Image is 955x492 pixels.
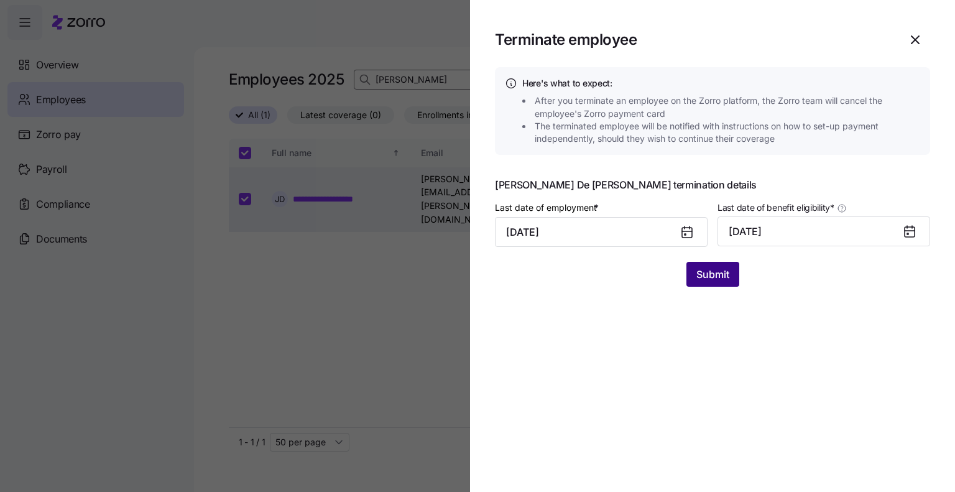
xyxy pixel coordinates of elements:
[495,201,601,215] label: Last date of employment
[717,216,930,246] button: [DATE]
[535,120,924,146] span: The terminated employee will be notified with instructions on how to set-up payment independently...
[535,95,924,120] span: After you terminate an employee on the Zorro platform, the Zorro team will cancel the employee's ...
[495,217,708,247] input: MM/DD/YYYY
[522,77,920,90] h4: Here's what to expect:
[495,30,637,49] h1: Terminate employee
[495,180,930,190] span: [PERSON_NAME] De [PERSON_NAME] termination details
[686,262,739,287] button: Submit
[696,267,729,282] span: Submit
[717,202,834,214] span: Last date of benefit eligibility *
